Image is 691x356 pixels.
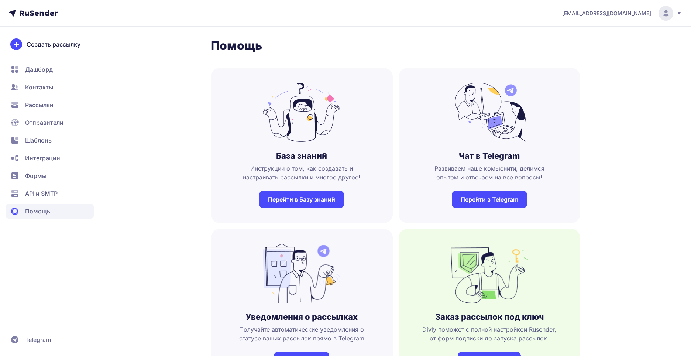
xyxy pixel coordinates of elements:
[25,171,47,180] span: Формы
[276,151,327,161] h3: База знаний
[25,83,53,92] span: Контакты
[211,38,580,53] h1: Помощь
[459,151,520,161] h3: Чат в Telegram
[259,191,344,208] a: Перейти в Базу знаний
[25,207,50,216] span: Помощь
[263,83,340,142] img: no_photo
[451,83,528,142] img: no_photo
[452,191,527,208] a: Перейти в Telegram
[25,154,60,162] span: Интеграции
[410,164,569,182] span: Развиваем наше комьюнити, делимся опытом и отвечаем на все вопросы!
[451,244,528,303] img: no_photo
[25,189,58,198] span: API и SMTP
[223,325,381,343] span: Получайте автоматические уведомления о статусе ваших рассылок прямо в Telegram
[435,312,544,322] h3: Заказ рассылок под ключ
[25,335,51,344] span: Telegram
[25,118,63,127] span: Отправители
[6,332,94,347] a: Telegram
[223,164,381,182] span: Инструкции о том, как создавать и настраивать рассылки и многое другое!
[410,325,569,343] span: Divly поможет с полной настройкой Rusender, от форм подписки до запуска рассылок.
[27,40,80,49] span: Создать рассылку
[25,136,53,145] span: Шаблоны
[25,65,53,74] span: Дашборд
[562,10,651,17] span: [EMAIL_ADDRESS][DOMAIN_NAME]
[245,312,358,322] h3: Уведомления о рассылках
[263,244,340,303] img: no_photo
[25,100,54,109] span: Рассылки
